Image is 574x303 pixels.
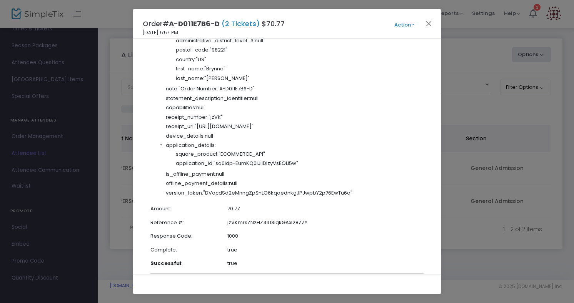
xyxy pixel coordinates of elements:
span: "[URL][DOMAIN_NAME]" [195,123,254,130]
h4: Order# $70.77 [143,18,285,29]
span: application_id [176,160,212,167]
span: null [229,180,237,187]
span: : [254,37,255,44]
span: : [217,150,219,158]
span: receipt_url [166,123,194,130]
span: receipt_number [166,113,207,121]
td: : [150,256,227,270]
span: : [249,95,250,102]
span: capabilities [166,104,195,111]
span: : [215,170,216,178]
button: Action [381,21,427,29]
td: Response Code: [150,229,227,243]
span: postal_code [176,46,209,53]
span: : [202,189,203,196]
span: : [195,56,196,63]
span: : [207,113,209,121]
span: null [255,37,263,44]
td: true [227,243,424,257]
span: null [196,104,205,111]
td: true [227,256,424,270]
span: version_token [166,189,202,196]
span: : [228,180,229,187]
span: : [195,104,196,111]
button: Close [424,18,434,28]
span: : [212,160,214,167]
span: (2 Tickets) [220,19,262,28]
span: null [250,95,259,102]
span: : [204,132,205,140]
span: : [194,123,195,130]
span: device_details [166,132,204,140]
b: Successful [150,260,181,267]
span: : [203,65,204,72]
span: note [166,85,177,92]
span: "DVocdSd2eMnngZpSnLO6kqaednkgJPJwpbY2p76EwTu6o" [203,189,352,196]
span: "US" [196,56,206,63]
span: last_name [176,75,203,82]
span: "sq0idp-EumKQ0iJiIDIzyVsEOLI5w" [214,160,298,167]
span: first_name [176,65,203,72]
span: application_details [166,142,215,149]
span: "jzVK" [209,113,223,121]
span: statement_description_identifier [166,95,249,102]
span: offline_payment_details [166,180,228,187]
span: is_offline_payment [166,170,215,178]
span: A-D011E7B6-D [169,19,220,28]
span: "ECOMMERCE_API" [219,150,265,158]
span: "Brynne" [204,65,225,72]
td: Amount: [150,202,227,216]
span: square_product [176,150,217,158]
td: 1000 [227,229,424,243]
td: Reference #: [150,216,227,230]
span: : [177,85,179,92]
span: "98221" [210,46,227,53]
span: country [176,56,195,63]
span: : [203,75,204,82]
span: "Order Number: A-D011E7B6-D" [179,85,255,92]
span: : [215,142,216,149]
span: "[PERSON_NAME]" [204,75,250,82]
span: administrative_district_level_3 [176,37,254,44]
span: null [216,170,224,178]
td: jzVKmrsZNzHZ4lL13iqkGAxI28ZZY [227,216,424,230]
span: [DATE] 5:57 PM [143,29,178,37]
td: Complete: [150,243,227,257]
span: null [205,132,213,140]
td: 70.77 [227,202,424,216]
span: : [209,46,210,53]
